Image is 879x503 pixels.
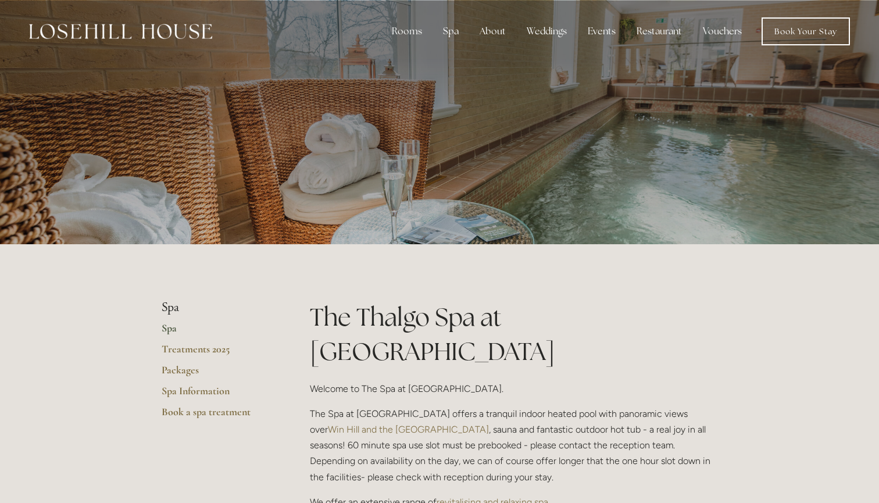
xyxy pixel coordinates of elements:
div: Restaurant [627,20,691,43]
div: About [470,20,515,43]
div: Events [578,20,625,43]
a: Spa [162,322,273,343]
a: Packages [162,363,273,384]
a: Book a spa treatment [162,405,273,426]
h1: The Thalgo Spa at [GEOGRAPHIC_DATA] [310,300,717,369]
div: Spa [434,20,468,43]
a: Win Hill and the [GEOGRAPHIC_DATA] [328,424,489,435]
div: Weddings [517,20,576,43]
p: Welcome to The Spa at [GEOGRAPHIC_DATA]. [310,381,717,397]
a: Spa Information [162,384,273,405]
p: The Spa at [GEOGRAPHIC_DATA] offers a tranquil indoor heated pool with panoramic views over , sau... [310,406,717,485]
img: Losehill House [29,24,212,39]
div: Rooms [383,20,431,43]
a: Book Your Stay [762,17,850,45]
a: Vouchers [694,20,751,43]
a: Treatments 2025 [162,343,273,363]
li: Spa [162,300,273,315]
